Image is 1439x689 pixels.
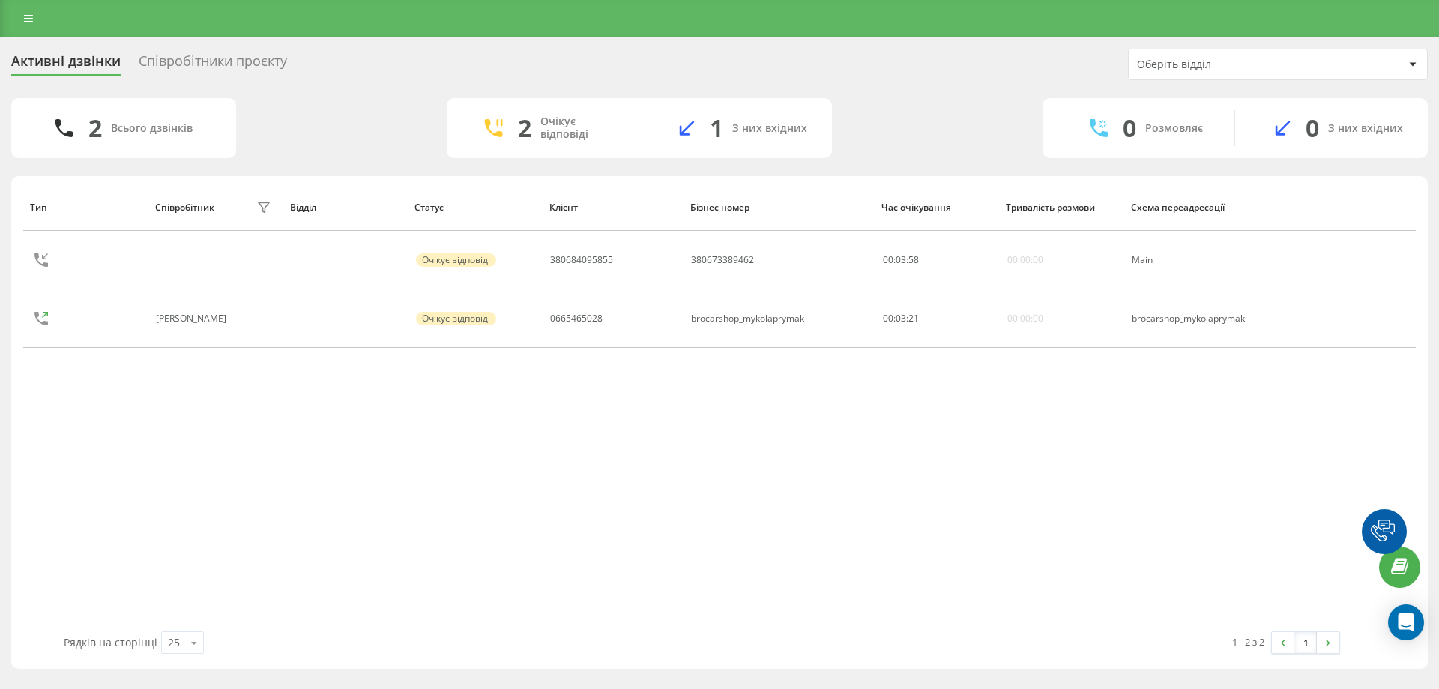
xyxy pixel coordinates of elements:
[550,313,603,324] div: 0665465028
[881,202,992,213] div: Час очікування
[549,202,676,213] div: Клієнт
[1007,255,1043,265] div: 00:00:00
[156,313,230,324] div: [PERSON_NAME]
[1123,114,1136,142] div: 0
[896,253,906,266] span: 03
[690,202,867,213] div: Бізнес номер
[710,114,723,142] div: 1
[732,122,807,135] div: З них вхідних
[88,114,102,142] div: 2
[1007,313,1043,324] div: 00:00:00
[1328,122,1403,135] div: З них вхідних
[414,202,534,213] div: Статус
[691,313,804,324] div: brocarshop_mykolaprymak
[1294,632,1317,653] a: 1
[1132,255,1282,265] div: Main
[111,122,193,135] div: Всього дзвінків
[11,53,121,76] div: Активні дзвінки
[883,253,893,266] span: 00
[416,312,496,325] div: Очікує відповіді
[64,635,157,649] span: Рядків на сторінці
[416,253,496,267] div: Очікує відповіді
[1388,604,1424,640] div: Open Intercom Messenger
[139,53,287,76] div: Співробітники проєкту
[908,312,919,325] span: 21
[1232,634,1264,649] div: 1 - 2 з 2
[1006,202,1117,213] div: Тривалість розмови
[883,313,919,324] div: : :
[1306,114,1319,142] div: 0
[1131,202,1284,213] div: Схема переадресації
[883,255,919,265] div: : :
[155,202,214,213] div: Співробітник
[290,202,401,213] div: Відділ
[1145,122,1203,135] div: Розмовляє
[883,312,893,325] span: 00
[908,253,919,266] span: 58
[168,635,180,650] div: 25
[1132,313,1282,324] div: brocarshop_mykolaprymak
[691,255,754,265] div: 380673389462
[1137,58,1316,71] div: Оберіть відділ
[550,255,613,265] div: 380684095855
[540,115,616,141] div: Очікує відповіді
[896,312,906,325] span: 03
[30,202,141,213] div: Тип
[518,114,531,142] div: 2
